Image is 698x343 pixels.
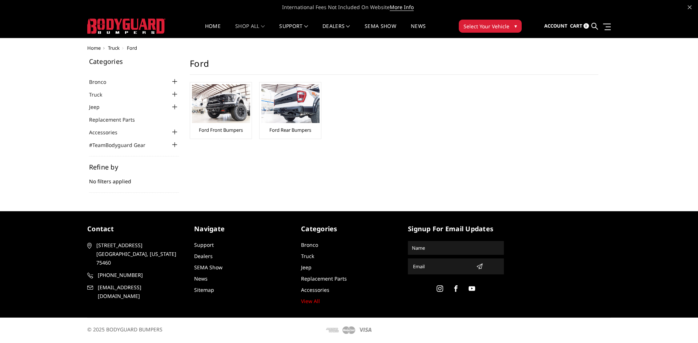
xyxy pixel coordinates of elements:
[194,241,214,248] a: Support
[98,271,182,279] span: [PHONE_NUMBER]
[89,103,109,111] a: Jeep
[89,141,155,149] a: #TeamBodyguard Gear
[410,261,473,272] input: Email
[89,78,115,86] a: Bronco
[89,91,111,98] a: Truck
[194,224,290,234] h5: Navigate
[199,127,243,133] a: Ford Front Bumpers
[365,24,396,38] a: SEMA Show
[127,45,137,51] span: Ford
[570,16,589,36] a: Cart 0
[301,264,312,271] a: Jeep
[98,283,182,301] span: [EMAIL_ADDRESS][DOMAIN_NAME]
[269,127,311,133] a: Ford Rear Bumpers
[409,242,503,254] input: Name
[235,24,265,38] a: shop all
[514,22,517,30] span: ▾
[194,286,214,293] a: Sitemap
[301,241,318,248] a: Bronco
[390,4,414,11] a: More Info
[87,283,183,301] a: [EMAIL_ADDRESS][DOMAIN_NAME]
[87,19,165,34] img: BODYGUARD BUMPERS
[89,164,179,170] h5: Refine by
[194,264,222,271] a: SEMA Show
[87,326,163,333] span: © 2025 BODYGUARD BUMPERS
[301,253,314,260] a: Truck
[194,253,213,260] a: Dealers
[87,45,101,51] a: Home
[190,58,598,75] h1: Ford
[544,23,567,29] span: Account
[301,298,320,305] a: View All
[89,116,144,123] a: Replacement Parts
[544,16,567,36] a: Account
[301,286,329,293] a: Accessories
[322,24,350,38] a: Dealers
[408,224,504,234] h5: signup for email updates
[108,45,120,51] a: Truck
[205,24,221,38] a: Home
[464,23,509,30] span: Select Your Vehicle
[194,275,208,282] a: News
[459,20,522,33] button: Select Your Vehicle
[570,23,582,29] span: Cart
[89,128,127,136] a: Accessories
[89,58,179,65] h5: Categories
[87,271,183,279] a: [PHONE_NUMBER]
[301,275,347,282] a: Replacement Parts
[87,224,183,234] h5: contact
[583,23,589,29] span: 0
[411,24,426,38] a: News
[96,241,181,267] span: [STREET_ADDRESS] [GEOGRAPHIC_DATA], [US_STATE] 75460
[301,224,397,234] h5: Categories
[89,164,179,193] div: No filters applied
[279,24,308,38] a: Support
